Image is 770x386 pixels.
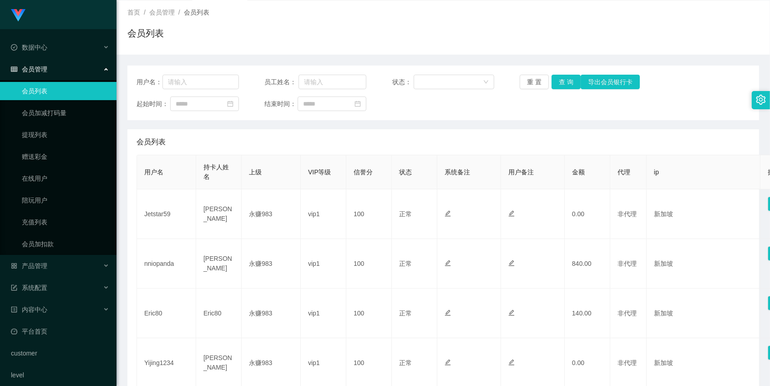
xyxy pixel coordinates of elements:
[399,210,412,218] span: 正常
[572,168,585,176] span: 金额
[137,77,162,87] span: 用户名：
[264,99,298,109] span: 结束时间：
[11,306,17,313] i: 图标: profile
[520,75,549,89] button: 重 置
[508,260,515,266] i: 图标: edit
[756,95,766,105] i: 图标: setting
[137,99,170,109] span: 起始时间：
[552,75,581,89] button: 查 询
[508,168,534,176] span: 用户备注
[618,210,637,218] span: 非代理
[11,344,109,362] a: customer
[127,9,140,16] span: 首页
[196,239,242,289] td: [PERSON_NAME]
[399,359,412,366] span: 正常
[445,359,451,366] i: 图标: edit
[399,168,412,176] span: 状态
[445,260,451,266] i: 图标: edit
[22,213,109,231] a: 充值列表
[11,44,17,51] i: 图标: check-circle-o
[445,210,451,217] i: 图标: edit
[203,163,229,180] span: 持卡人姓名
[508,359,515,366] i: 图标: edit
[249,168,262,176] span: 上级
[149,9,175,16] span: 会员管理
[445,310,451,316] i: 图标: edit
[184,9,209,16] span: 会员列表
[346,239,392,289] td: 100
[308,168,331,176] span: VIP等级
[22,169,109,188] a: 在线用户
[299,75,367,89] input: 请输入
[11,9,25,22] img: logo.9652507e.png
[11,44,47,51] span: 数据中心
[137,137,166,147] span: 会员列表
[11,66,17,72] i: 图标: table
[346,189,392,239] td: 100
[445,168,470,176] span: 系统备注
[196,189,242,239] td: [PERSON_NAME]
[392,77,414,87] span: 状态：
[227,101,233,107] i: 图标: calendar
[565,189,610,239] td: 0.00
[22,147,109,166] a: 赠送彩金
[242,239,301,289] td: 永赚983
[11,366,109,384] a: level
[11,322,109,340] a: 图标: dashboard平台首页
[264,77,299,87] span: 员工姓名：
[618,168,630,176] span: 代理
[127,26,164,40] h1: 会员列表
[22,104,109,122] a: 会员加减打码量
[242,289,301,338] td: 永赚983
[162,75,238,89] input: 请输入
[483,79,489,86] i: 图标: down
[301,189,346,239] td: vip1
[144,9,146,16] span: /
[508,210,515,217] i: 图标: edit
[618,359,637,366] span: 非代理
[144,168,163,176] span: 用户名
[508,310,515,316] i: 图标: edit
[647,239,760,289] td: 新加坡
[301,239,346,289] td: vip1
[647,289,760,338] td: 新加坡
[565,239,610,289] td: 840.00
[11,66,47,73] span: 会员管理
[22,126,109,144] a: 提现列表
[654,168,659,176] span: ip
[242,189,301,239] td: 永赚983
[137,289,196,338] td: Eric80
[11,263,17,269] i: 图标: appstore-o
[346,289,392,338] td: 100
[137,189,196,239] td: Jetstar59
[22,82,109,100] a: 会员列表
[355,101,361,107] i: 图标: calendar
[354,168,373,176] span: 信誉分
[11,284,47,291] span: 系统配置
[618,260,637,267] span: 非代理
[399,310,412,317] span: 正常
[399,260,412,267] span: 正常
[565,289,610,338] td: 140.00
[178,9,180,16] span: /
[618,310,637,317] span: 非代理
[11,306,47,313] span: 内容中心
[11,262,47,269] span: 产品管理
[196,289,242,338] td: Eric80
[22,235,109,253] a: 会员加扣款
[22,191,109,209] a: 陪玩用户
[137,239,196,289] td: nniopanda
[581,75,640,89] button: 导出会员银行卡
[647,189,760,239] td: 新加坡
[11,284,17,291] i: 图标: form
[301,289,346,338] td: vip1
